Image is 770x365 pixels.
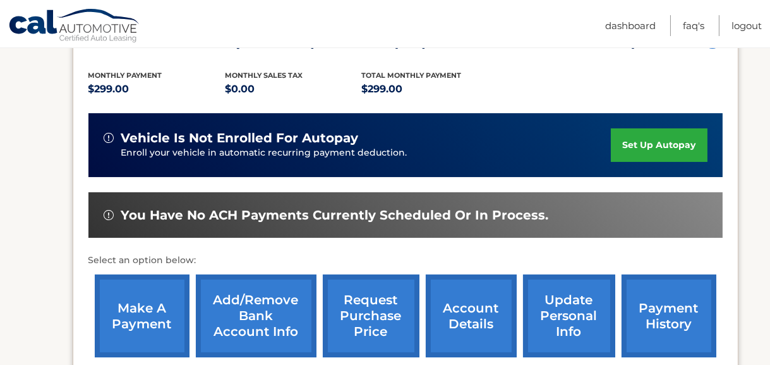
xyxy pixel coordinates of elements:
p: $0.00 [225,80,362,98]
p: Select an option below: [88,253,723,268]
a: update personal info [523,275,615,357]
a: Logout [731,15,762,36]
img: alert-white.svg [104,133,114,143]
a: make a payment [95,275,189,357]
a: payment history [622,275,716,357]
p: $299.00 [88,80,226,98]
span: vehicle is not enrolled for autopay [121,130,359,146]
a: FAQ's [683,15,704,36]
span: Monthly sales Tax [225,71,303,80]
span: You have no ACH payments currently scheduled or in process. [121,207,549,223]
a: request purchase price [323,275,419,357]
a: Dashboard [605,15,656,36]
a: account details [426,275,517,357]
a: set up autopay [611,128,707,162]
p: Enroll your vehicle in automatic recurring payment deduction. [121,146,611,160]
a: Cal Automotive [8,8,141,45]
p: $299.00 [362,80,499,98]
a: Add/Remove bank account info [196,275,316,357]
img: alert-white.svg [104,210,114,220]
span: Total Monthly Payment [362,71,462,80]
span: Monthly Payment [88,71,162,80]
